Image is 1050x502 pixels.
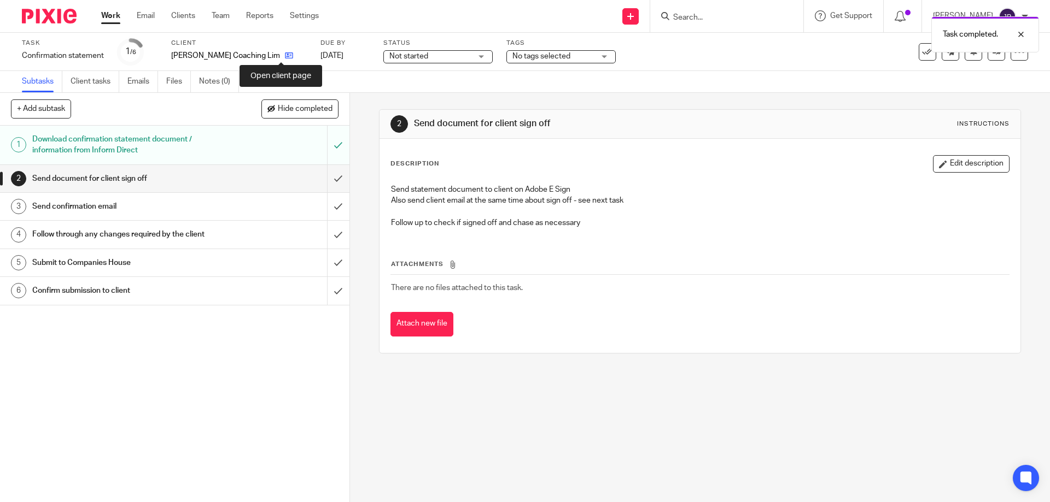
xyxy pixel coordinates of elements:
[171,10,195,21] a: Clients
[320,39,370,48] label: Due by
[11,171,26,186] div: 2
[11,227,26,243] div: 4
[933,155,1010,173] button: Edit description
[22,39,104,48] label: Task
[999,8,1016,25] img: svg%3E
[414,118,724,129] h1: Send document for client sign off
[101,10,120,21] a: Work
[943,29,998,40] p: Task completed.
[127,71,158,92] a: Emails
[11,99,71,118] button: + Add subtask
[22,9,77,23] img: Pixie
[212,10,230,21] a: Team
[391,184,1008,195] p: Send statement document to client on Adobe E Sign
[32,170,221,187] h1: Send document for client sign off
[261,99,339,118] button: Hide completed
[506,39,616,48] label: Tags
[32,198,221,215] h1: Send confirmation email
[290,10,319,21] a: Settings
[390,115,408,133] div: 2
[246,10,273,21] a: Reports
[390,312,453,336] button: Attach new file
[278,105,332,114] span: Hide completed
[389,52,428,60] span: Not started
[32,131,221,159] h1: Download confirmation statement document / information from Inform Direct
[71,71,119,92] a: Client tasks
[166,71,191,92] a: Files
[391,217,1008,228] p: Follow up to check if signed off and chase as necessary
[171,50,279,61] p: [PERSON_NAME] Coaching Limited
[391,195,1008,206] p: Also send client email at the same time about sign off - see next task
[391,284,523,292] span: There are no files attached to this task.
[391,261,444,267] span: Attachments
[130,49,136,55] small: /6
[957,120,1010,128] div: Instructions
[11,283,26,298] div: 6
[32,226,221,243] h1: Follow through any changes required by the client
[22,71,62,92] a: Subtasks
[11,199,26,214] div: 3
[512,52,570,60] span: No tags selected
[390,160,439,168] p: Description
[199,71,239,92] a: Notes (0)
[125,45,136,58] div: 1
[32,255,221,271] h1: Submit to Companies House
[32,282,221,299] h1: Confirm submission to client
[171,39,307,48] label: Client
[22,50,104,61] div: Confirmation statement
[383,39,493,48] label: Status
[11,255,26,270] div: 5
[11,137,26,152] div: 1
[320,52,343,60] span: [DATE]
[247,71,289,92] a: Audit logs
[137,10,155,21] a: Email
